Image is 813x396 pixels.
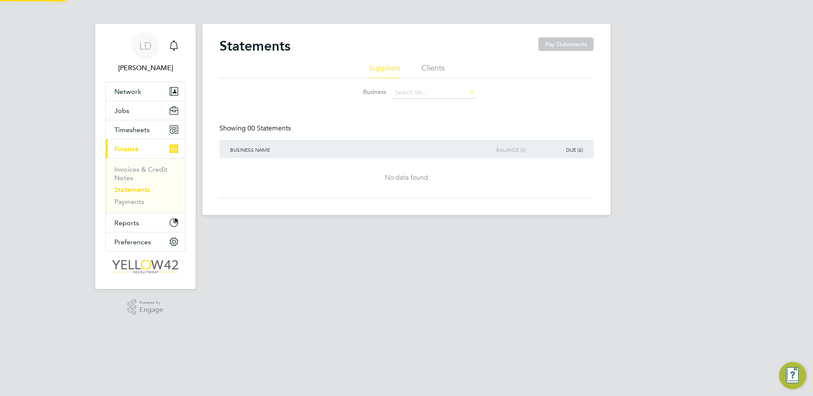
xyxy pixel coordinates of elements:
span: Finance [114,145,139,153]
li: Clients [421,63,445,78]
button: Pay Statements [538,37,594,51]
button: Engage Resource Center [779,362,806,389]
a: Payments [114,198,144,206]
button: Reports [106,213,185,232]
nav: Main navigation [95,24,196,289]
div: Finance [106,158,185,213]
span: Reports [114,219,139,227]
input: Search for... [392,87,476,99]
div: Showing [219,124,293,133]
button: Timesheets [106,120,185,139]
div: Balance (£) [471,140,528,159]
li: Suppliers [369,63,400,78]
h2: Statements [219,37,290,54]
div: No data found [228,173,585,182]
span: Louise Darroch [105,63,185,73]
div: Business Name [228,140,471,159]
span: Engage [139,306,163,314]
div: Due (£) [528,140,585,159]
span: Preferences [114,238,151,246]
button: Preferences [106,232,185,251]
span: Network [114,88,141,96]
img: yellow42-logo-retina.png [112,260,179,274]
label: Business [337,88,386,96]
span: LD [139,40,152,51]
span: Powered by [139,299,163,306]
span: Jobs [114,107,129,115]
button: Network [106,82,185,101]
a: LD[PERSON_NAME] [105,32,185,73]
span: 00 Statements [247,124,291,133]
a: Statements [114,186,150,194]
button: Finance [106,139,185,158]
a: Invoices & Credit Notes [114,165,168,182]
a: Powered byEngage [128,299,164,315]
a: Go to home page [105,260,185,274]
span: Timesheets [114,126,150,134]
button: Jobs [106,101,185,120]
